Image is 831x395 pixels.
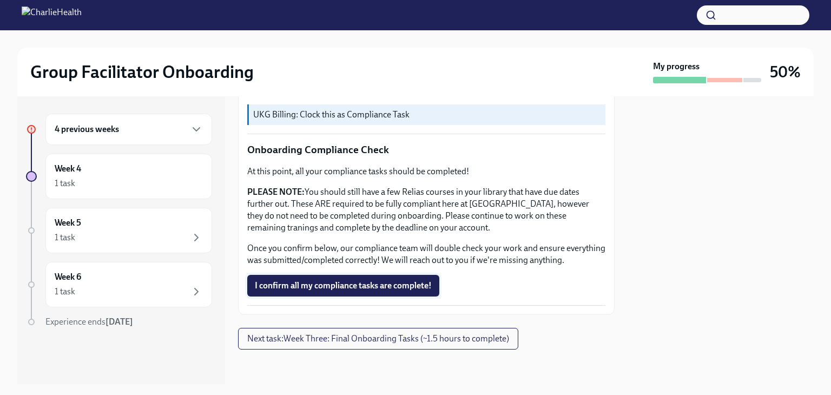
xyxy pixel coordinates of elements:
strong: PLEASE NOTE: [247,187,305,197]
div: 1 task [55,286,75,298]
h6: Week 4 [55,163,81,175]
h3: 50% [770,62,801,82]
h6: 4 previous weeks [55,123,119,135]
div: 1 task [55,232,75,243]
h6: Week 5 [55,217,81,229]
button: I confirm all my compliance tasks are complete! [247,275,439,297]
p: At this point, all your compliance tasks should be completed! [247,166,605,177]
strong: [DATE] [105,317,133,327]
h6: Week 6 [55,271,81,283]
p: Onboarding Compliance Check [247,143,605,157]
a: Week 61 task [26,262,212,307]
p: UKG Billing: Clock this as Compliance Task [253,109,601,121]
p: You should still have a few Relias courses in your library that have due dates further out. These... [247,186,605,234]
span: I confirm all my compliance tasks are complete! [255,280,432,291]
button: Next task:Week Three: Final Onboarding Tasks (~1.5 hours to complete) [238,328,518,350]
a: Week 51 task [26,208,212,253]
span: Experience ends [45,317,133,327]
a: Week 41 task [26,154,212,199]
div: 1 task [55,177,75,189]
span: Next task : Week Three: Final Onboarding Tasks (~1.5 hours to complete) [247,333,509,344]
p: Once you confirm below, our compliance team will double check your work and ensure everything was... [247,242,605,266]
strong: My progress [653,61,700,73]
img: CharlieHealth [22,6,82,24]
h2: Group Facilitator Onboarding [30,61,254,83]
div: 4 previous weeks [45,114,212,145]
